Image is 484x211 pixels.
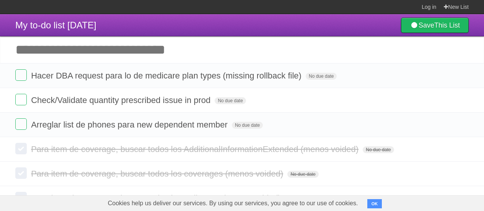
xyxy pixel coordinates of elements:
[31,144,360,154] span: Para item de coverage, buscar todos los AdditionalInformationExtended (menos voided)
[15,143,27,154] label: Done
[215,97,246,104] span: No due date
[15,20,96,30] span: My to-do list [DATE]
[15,94,27,105] label: Done
[31,169,285,178] span: Para item de coverage, buscar todos los coverages (menos voided)
[100,196,366,211] span: Cookies help us deliver our services. By using our services, you agree to our use of cookies.
[31,95,212,105] span: Check/Validate quantity prescribed issue in prod
[15,167,27,179] label: Done
[15,69,27,81] label: Done
[367,199,382,208] button: OK
[434,21,460,29] b: This List
[232,122,263,129] span: No due date
[31,71,303,80] span: Hacer DBA request para lo de medicare plan types (missing rollback file)
[15,118,27,130] label: Done
[15,192,27,203] label: Done
[306,73,337,80] span: No due date
[401,18,469,33] a: SaveThis List
[31,193,283,203] span: Para item de coverage, buscar todos los Indicators (menos voided)
[31,120,230,129] span: Arreglar list de phones para new dependent member
[363,146,394,153] span: No due date
[287,171,318,178] span: No due date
